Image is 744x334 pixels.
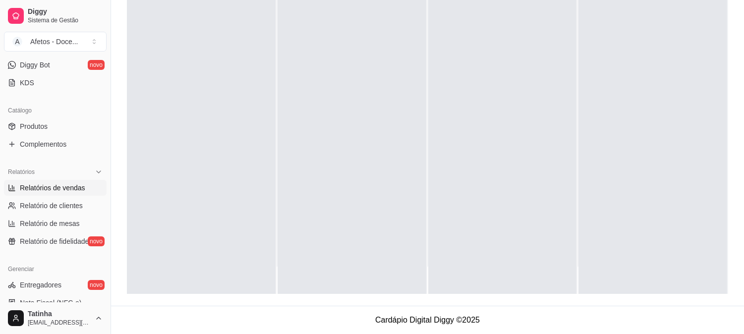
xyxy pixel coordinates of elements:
[4,75,107,91] a: KDS
[28,16,103,24] span: Sistema de Gestão
[20,280,61,290] span: Entregadores
[20,219,80,228] span: Relatório de mesas
[4,136,107,152] a: Complementos
[30,37,78,47] div: Afetos - Doce ...
[111,306,744,334] footer: Cardápio Digital Diggy © 2025
[20,236,89,246] span: Relatório de fidelidade
[4,261,107,277] div: Gerenciar
[20,121,48,131] span: Produtos
[4,233,107,249] a: Relatório de fidelidadenovo
[4,180,107,196] a: Relatórios de vendas
[12,37,22,47] span: A
[28,319,91,327] span: [EMAIL_ADDRESS][DOMAIN_NAME]
[4,57,107,73] a: Diggy Botnovo
[4,198,107,214] a: Relatório de clientes
[20,60,50,70] span: Diggy Bot
[4,118,107,134] a: Produtos
[4,216,107,231] a: Relatório de mesas
[20,298,81,308] span: Nota Fiscal (NFC-e)
[4,295,107,311] a: Nota Fiscal (NFC-e)
[20,201,83,211] span: Relatório de clientes
[4,306,107,330] button: Tatinha[EMAIL_ADDRESS][DOMAIN_NAME]
[28,7,103,16] span: Diggy
[4,277,107,293] a: Entregadoresnovo
[4,32,107,52] button: Select a team
[4,103,107,118] div: Catálogo
[20,183,85,193] span: Relatórios de vendas
[8,168,35,176] span: Relatórios
[4,4,107,28] a: DiggySistema de Gestão
[20,139,66,149] span: Complementos
[28,310,91,319] span: Tatinha
[20,78,34,88] span: KDS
